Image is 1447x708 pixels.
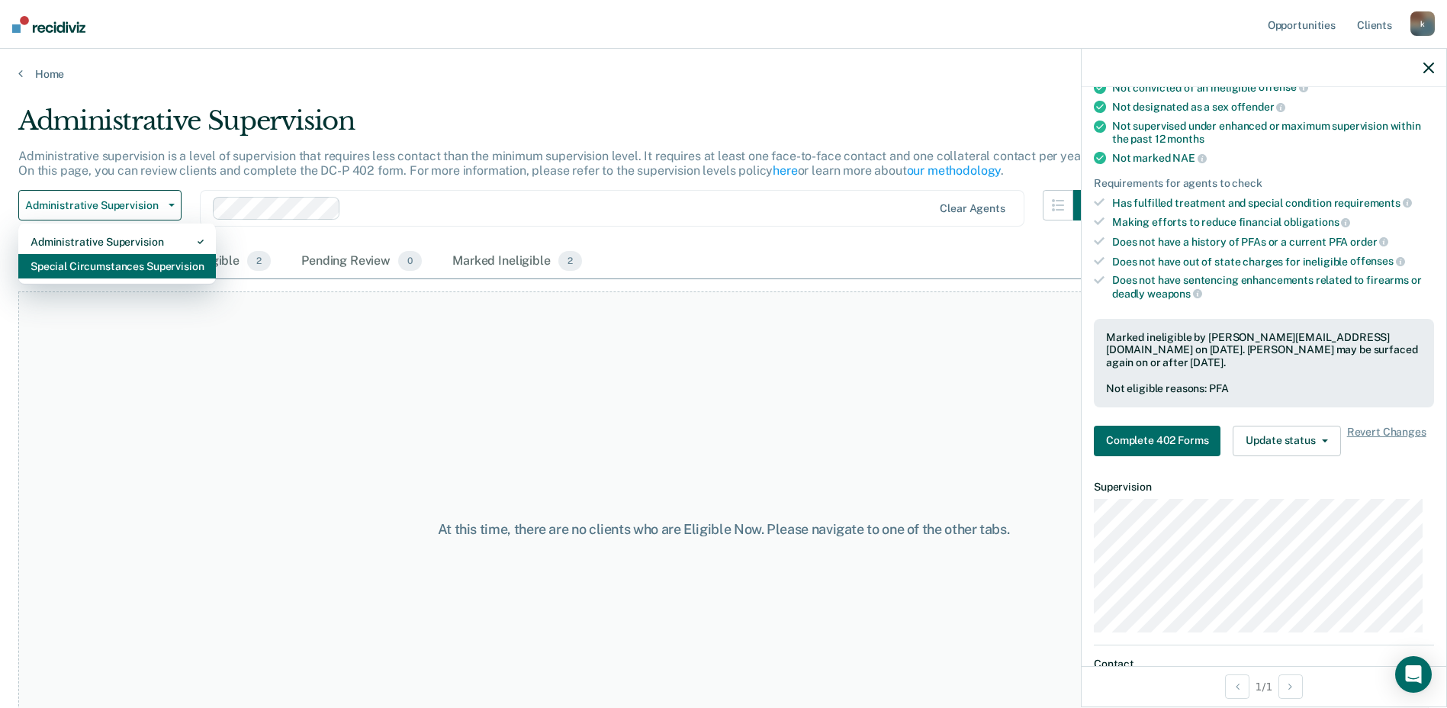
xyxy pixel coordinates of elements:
div: Open Intercom Messenger [1395,656,1432,693]
button: Previous Opportunity [1225,674,1249,699]
span: NAE [1172,152,1206,164]
div: Has fulfilled treatment and special condition [1112,196,1434,210]
dt: Contact [1094,658,1434,671]
button: Complete 402 Forms [1094,426,1220,456]
div: Does not have sentencing enhancements related to firearms or deadly [1112,274,1434,300]
div: Special Circumstances Supervision [31,254,204,278]
span: offense [1259,81,1308,93]
button: Next Opportunity [1278,674,1303,699]
div: Does not have a history of PFAs or a current PFA order [1112,235,1434,249]
a: here [773,163,797,178]
a: Home [18,67,1429,81]
span: 2 [247,251,271,271]
div: Administrative Supervision [31,230,204,254]
span: obligations [1284,216,1350,228]
div: Administrative Supervision [18,105,1104,149]
div: 1 / 1 [1082,666,1446,706]
span: 0 [398,251,422,271]
div: Requirements for agents to check [1094,177,1434,190]
span: offender [1231,101,1286,113]
div: Not designated as a sex [1112,100,1434,114]
span: requirements [1334,197,1412,209]
div: Marked Ineligible [449,245,585,278]
p: Administrative supervision is a level of supervision that requires less contact than the minimum ... [18,149,1087,178]
dt: Supervision [1094,481,1434,494]
img: Recidiviz [12,16,85,33]
div: Not convicted of an ineligible [1112,81,1434,95]
div: Not eligible reasons: PFA [1106,382,1422,395]
a: Navigate to form link [1094,426,1227,456]
span: weapons [1147,288,1202,300]
div: Pending Review [298,245,425,278]
div: Not supervised under enhanced or maximum supervision within the past 12 [1112,120,1434,146]
span: Revert Changes [1347,426,1426,456]
span: months [1167,133,1204,145]
div: Not marked [1112,151,1434,165]
span: offenses [1350,255,1405,267]
span: Administrative Supervision [25,199,162,212]
span: 2 [558,251,582,271]
div: k [1410,11,1435,36]
div: Marked ineligible by [PERSON_NAME][EMAIL_ADDRESS][DOMAIN_NAME] on [DATE]. [PERSON_NAME] may be su... [1106,331,1422,369]
div: Making efforts to reduce financial [1112,215,1434,229]
button: Update status [1233,426,1340,456]
div: Clear agents [940,202,1005,215]
a: our methodology [907,163,1002,178]
div: At this time, there are no clients who are Eligible Now. Please navigate to one of the other tabs. [371,521,1076,538]
div: Does not have out of state charges for ineligible [1112,255,1434,269]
